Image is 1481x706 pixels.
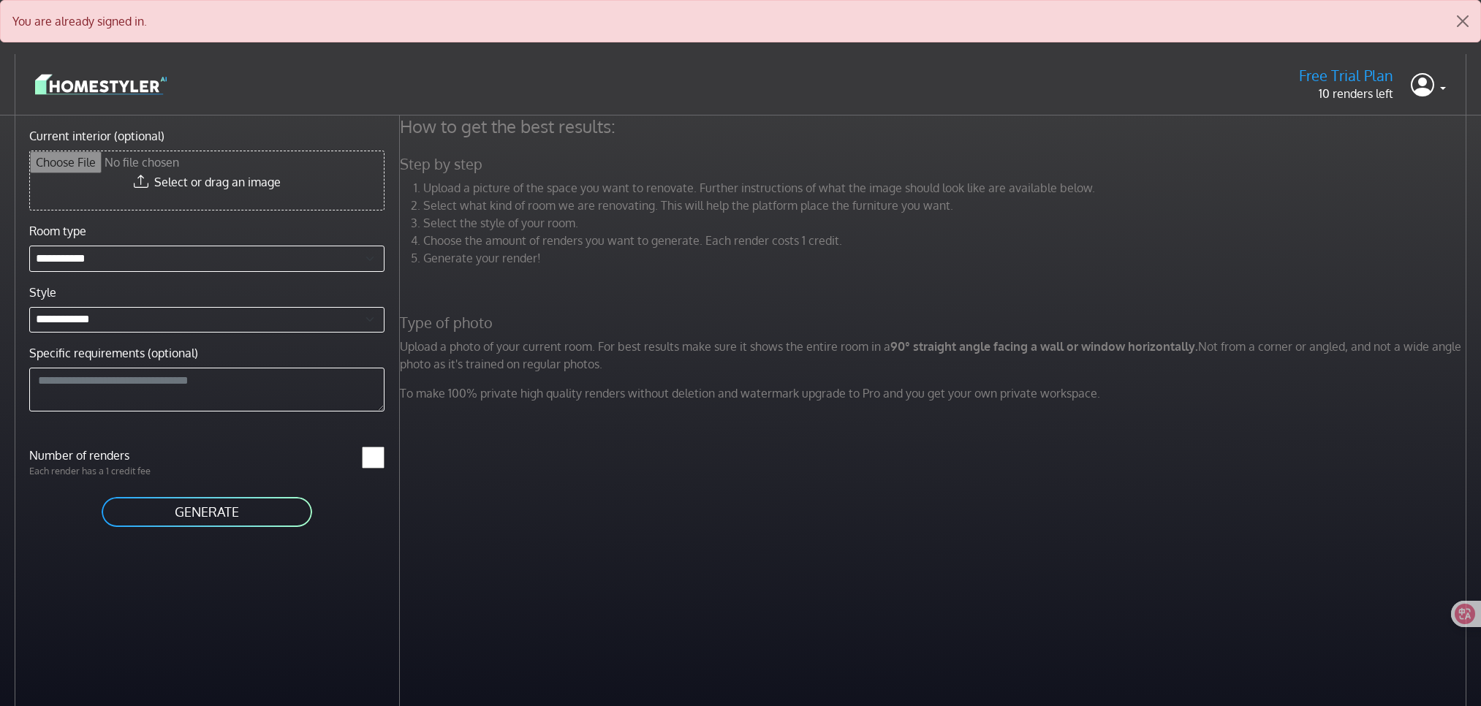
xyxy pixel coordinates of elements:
li: Generate your render! [423,249,1470,267]
strong: 90° straight angle facing a wall or window horizontally. [890,339,1198,354]
p: 10 renders left [1299,85,1393,102]
label: Specific requirements (optional) [29,344,198,362]
label: Current interior (optional) [29,127,164,145]
h4: How to get the best results: [391,115,1479,137]
h5: Free Trial Plan [1299,67,1393,85]
h5: Step by step [391,155,1479,173]
label: Number of renders [20,447,207,464]
button: Close [1445,1,1480,42]
p: Upload a photo of your current room. For best results make sure it shows the entire room in a Not... [391,338,1479,373]
label: Room type [29,222,86,240]
label: Style [29,284,56,301]
li: Select the style of your room. [423,214,1470,232]
p: To make 100% private high quality renders without deletion and watermark upgrade to Pro and you g... [391,384,1479,402]
img: logo-3de290ba35641baa71223ecac5eacb59cb85b4c7fdf211dc9aaecaaee71ea2f8.svg [35,72,167,97]
li: Select what kind of room we are renovating. This will help the platform place the furniture you w... [423,197,1470,214]
li: Upload a picture of the space you want to renovate. Further instructions of what the image should... [423,179,1470,197]
p: Each render has a 1 credit fee [20,464,207,478]
button: GENERATE [100,496,314,528]
li: Choose the amount of renders you want to generate. Each render costs 1 credit. [423,232,1470,249]
h5: Type of photo [391,314,1479,332]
